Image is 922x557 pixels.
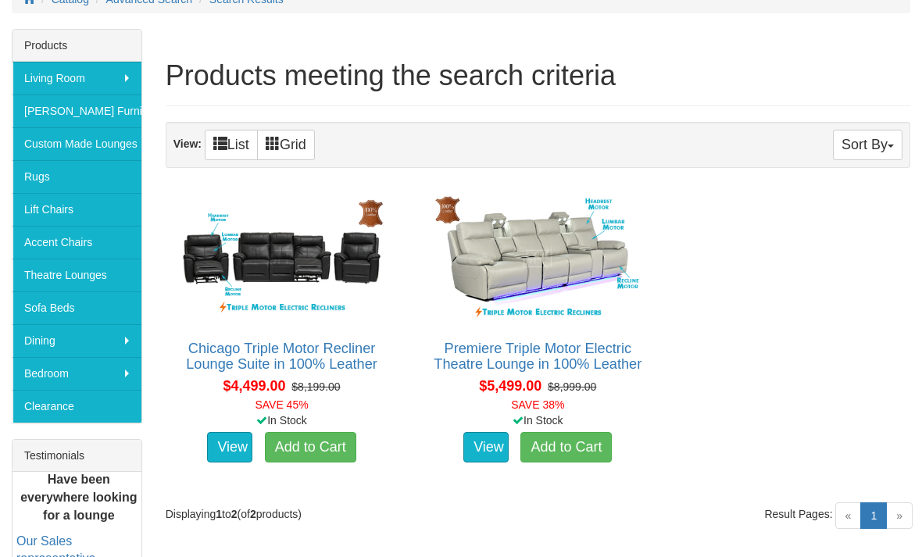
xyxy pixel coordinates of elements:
[13,62,141,95] a: Living Room
[479,378,541,394] span: $5,499.00
[13,291,141,324] a: Sofa Beds
[257,130,315,160] a: Grid
[833,130,902,160] button: Sort By
[13,324,141,357] a: Dining
[216,508,222,520] strong: 1
[13,160,141,193] a: Rugs
[13,259,141,291] a: Theatre Lounges
[434,341,641,372] a: Premiere Triple Motor Electric Theatre Lounge in 100% Leather
[186,341,377,372] a: Chicago Triple Motor Recliner Lounge Suite in 100% Leather
[13,440,141,472] div: Testimonials
[13,226,141,259] a: Accent Chairs
[418,412,657,428] div: In Stock
[463,432,509,463] a: View
[223,378,285,394] span: $4,499.00
[548,380,596,393] del: $8,999.00
[13,95,141,127] a: [PERSON_NAME] Furniture
[291,380,340,393] del: $8,199.00
[520,432,612,463] a: Add to Cart
[13,357,141,390] a: Bedroom
[764,506,832,522] span: Result Pages:
[166,60,910,91] h1: Products meeting the search criteria
[174,192,390,324] img: Chicago Triple Motor Recliner Lounge Suite in 100% Leather
[265,432,356,463] a: Add to Cart
[20,473,137,522] b: Have been everywhere looking for a lounge
[163,412,402,428] div: In Stock
[13,127,141,160] a: Custom Made Lounges
[205,130,258,160] a: List
[860,502,887,529] a: 1
[430,192,645,324] img: Premiere Triple Motor Electric Theatre Lounge in 100% Leather
[511,398,564,411] font: SAVE 38%
[255,398,308,411] font: SAVE 45%
[835,502,862,529] span: «
[154,506,538,522] div: Displaying to (of products)
[13,390,141,423] a: Clearance
[173,137,202,150] strong: View:
[207,432,252,463] a: View
[231,508,238,520] strong: 2
[250,508,256,520] strong: 2
[886,502,913,529] span: »
[13,193,141,226] a: Lift Chairs
[13,30,141,62] div: Products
